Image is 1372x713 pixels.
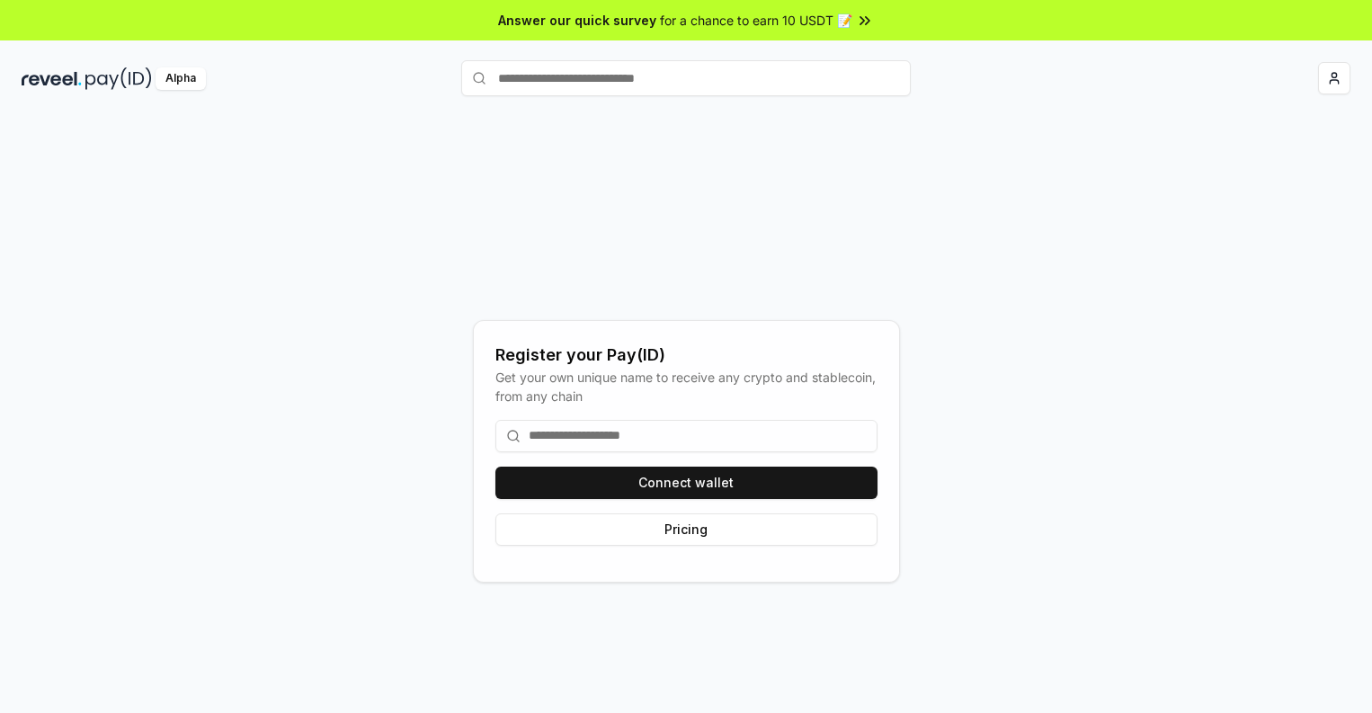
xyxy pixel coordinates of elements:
span: for a chance to earn 10 USDT 📝 [660,11,852,30]
img: reveel_dark [22,67,82,90]
div: Alpha [156,67,206,90]
button: Pricing [495,513,878,546]
img: pay_id [85,67,152,90]
div: Get your own unique name to receive any crypto and stablecoin, from any chain [495,368,878,406]
button: Connect wallet [495,467,878,499]
div: Register your Pay(ID) [495,343,878,368]
span: Answer our quick survey [498,11,656,30]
